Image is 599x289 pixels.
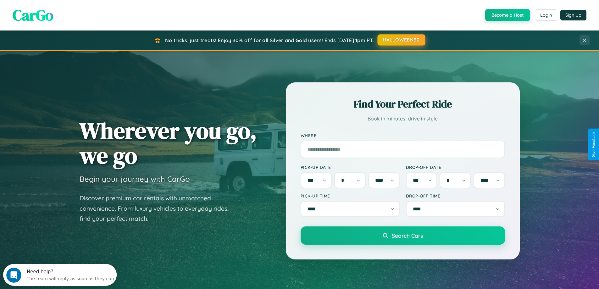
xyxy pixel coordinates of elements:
[165,37,374,43] span: No tricks, just treats! Enjoy 30% off for all Silver and Gold users! Ends [DATE] 1pm PT.
[13,5,53,25] span: CarGo
[378,34,425,46] button: HALLOWEEN30
[560,10,586,20] button: Sign Up
[301,193,400,198] label: Pick-up Time
[80,193,237,224] p: Discover premium car rentals with unmatched convenience. From luxury vehicles to everyday rides, ...
[485,9,530,21] button: Become a Host
[535,9,557,21] button: Login
[301,133,505,138] label: Where
[6,268,21,283] iframe: Intercom live chat
[24,10,111,17] div: The team will reply as soon as they can
[301,97,505,111] h2: Find Your Perfect Ride
[24,5,111,10] div: Need help?
[301,114,505,123] p: Book in minutes, drive in style
[392,232,423,239] span: Search Cars
[3,264,117,286] iframe: Intercom live chat discovery launcher
[406,164,505,170] label: Drop-off Date
[591,132,596,157] div: Give Feedback
[301,226,505,245] button: Search Cars
[80,118,257,168] h1: Wherever you go, we go
[3,3,117,20] div: Open Intercom Messenger
[301,164,400,170] label: Pick-up Date
[80,174,190,184] h3: Begin your journey with CarGo
[406,193,505,198] label: Drop-off Time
